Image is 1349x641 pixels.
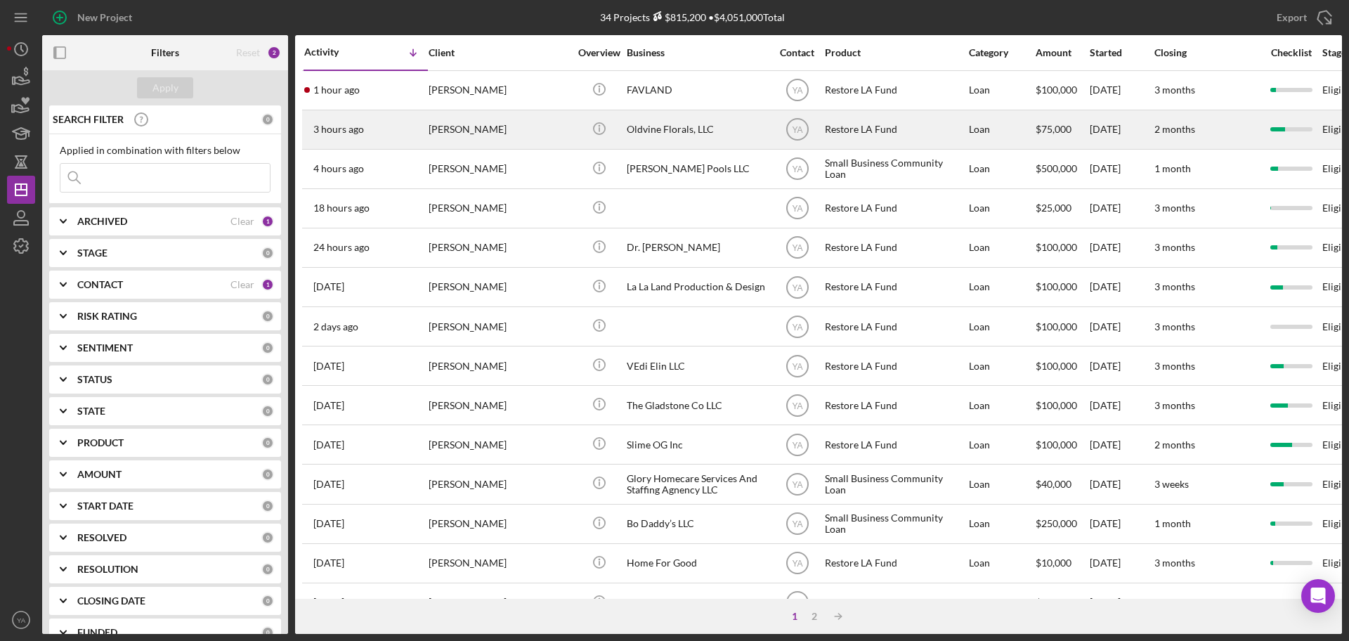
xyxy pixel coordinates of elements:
[1090,505,1153,543] div: [DATE]
[627,426,767,463] div: Slime OG Inc
[825,47,965,58] div: Product
[77,406,105,417] b: STATE
[77,437,124,448] b: PRODUCT
[429,190,569,227] div: [PERSON_NAME]
[804,611,824,622] div: 2
[1154,84,1195,96] time: 3 months
[151,47,179,58] b: Filters
[573,47,625,58] div: Overview
[1261,47,1321,58] div: Checklist
[267,46,281,60] div: 2
[825,465,965,503] div: Small Business Community Loan
[261,278,274,291] div: 1
[969,465,1034,503] div: Loan
[261,436,274,449] div: 0
[313,439,344,451] time: 2025-10-10 19:41
[1036,517,1077,529] span: $250,000
[1036,360,1077,372] span: $100,000
[17,616,26,624] text: YA
[429,268,569,306] div: [PERSON_NAME]
[429,47,569,58] div: Client
[1036,557,1071,569] span: $10,000
[1154,517,1191,529] time: 1 month
[261,531,274,544] div: 0
[792,204,802,214] text: YA
[313,479,344,490] time: 2025-10-10 19:31
[261,500,274,512] div: 0
[825,190,965,227] div: Restore LA Fund
[627,150,767,188] div: [PERSON_NAME] Pools LLC
[1036,123,1071,135] span: $75,000
[1154,123,1195,135] time: 2 months
[792,86,802,96] text: YA
[236,47,260,58] div: Reset
[969,387,1034,424] div: Loan
[785,611,804,622] div: 1
[1301,579,1335,613] div: Open Intercom Messenger
[969,47,1034,58] div: Category
[825,426,965,463] div: Restore LA Fund
[825,229,965,266] div: Restore LA Fund
[969,347,1034,384] div: Loan
[261,468,274,481] div: 0
[1090,347,1153,384] div: [DATE]
[77,311,137,322] b: RISK RATING
[313,557,344,569] time: 2025-10-08 18:30
[7,606,35,634] button: YA
[969,584,1034,621] div: Loan
[77,342,133,354] b: SENTIMENT
[627,72,767,109] div: FAVLAND
[261,310,274,323] div: 0
[1036,439,1077,451] span: $100,000
[969,111,1034,148] div: Loan
[261,563,274,576] div: 0
[1090,47,1153,58] div: Started
[42,4,146,32] button: New Project
[261,215,274,228] div: 1
[1036,280,1077,292] span: $100,000
[792,243,802,253] text: YA
[313,400,344,411] time: 2025-10-10 21:13
[77,564,138,575] b: RESOLUTION
[825,505,965,543] div: Small Business Community Loan
[1154,557,1195,569] time: 3 months
[792,361,802,371] text: YA
[627,268,767,306] div: La La Land Production & Design
[969,426,1034,463] div: Loan
[60,145,271,156] div: Applied in combination with filters below
[429,111,569,148] div: [PERSON_NAME]
[969,190,1034,227] div: Loan
[600,11,785,23] div: 34 Projects • $4,051,000 Total
[627,47,767,58] div: Business
[1036,399,1077,411] span: $100,000
[313,597,344,608] time: 2025-10-07 20:59
[1154,202,1195,214] time: 3 months
[1090,229,1153,266] div: [DATE]
[1090,111,1153,148] div: [DATE]
[627,347,767,384] div: VEdi Elin LLC
[792,480,802,490] text: YA
[627,387,767,424] div: The Gladstone Co LLC
[261,405,274,417] div: 0
[77,279,123,290] b: CONTACT
[825,387,965,424] div: Restore LA Fund
[771,47,823,58] div: Contact
[1090,584,1153,621] div: [DATE]
[1090,465,1153,503] div: [DATE]
[650,11,706,23] div: $815,200
[304,46,366,58] div: Activity
[1154,47,1260,58] div: Closing
[313,281,344,292] time: 2025-10-13 18:54
[792,598,802,608] text: YA
[77,595,145,607] b: CLOSING DATE
[313,518,344,529] time: 2025-10-08 21:58
[969,545,1034,582] div: Loan
[1154,596,1195,608] time: 3 months
[969,229,1034,266] div: Loan
[261,113,274,126] div: 0
[1090,426,1153,463] div: [DATE]
[825,72,965,109] div: Restore LA Fund
[825,111,965,148] div: Restore LA Fund
[261,373,274,386] div: 0
[825,150,965,188] div: Small Business Community Loan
